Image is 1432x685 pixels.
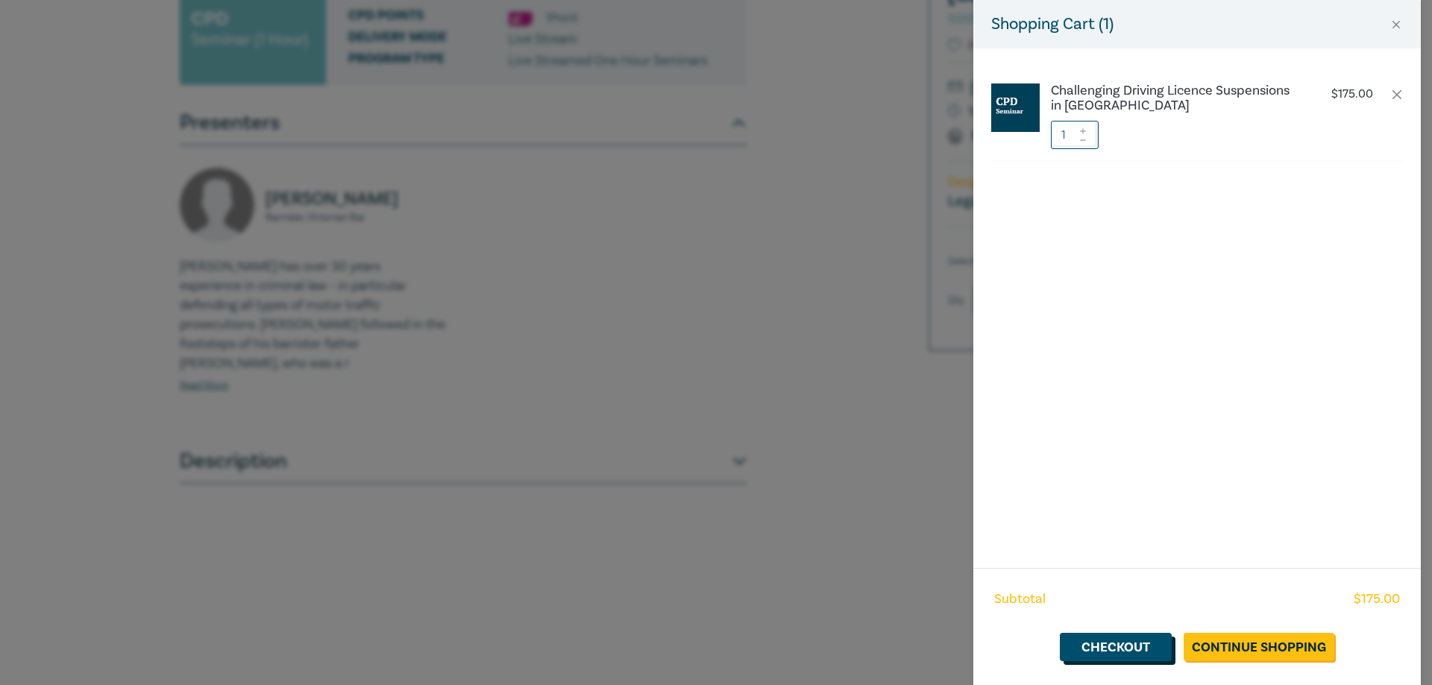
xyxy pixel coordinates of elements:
[1051,121,1099,149] input: 1
[1184,633,1334,661] a: Continue Shopping
[1354,590,1400,609] span: $ 175.00
[1051,83,1298,113] a: Challenging Driving Licence Suspensions in [GEOGRAPHIC_DATA]
[991,83,1040,132] img: CPD%20Seminar.jpg
[991,12,1114,37] h5: Shopping Cart ( 1 )
[994,590,1046,609] span: Subtotal
[1060,633,1172,661] a: Checkout
[1331,87,1373,101] p: $ 175.00
[1389,18,1403,31] button: Close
